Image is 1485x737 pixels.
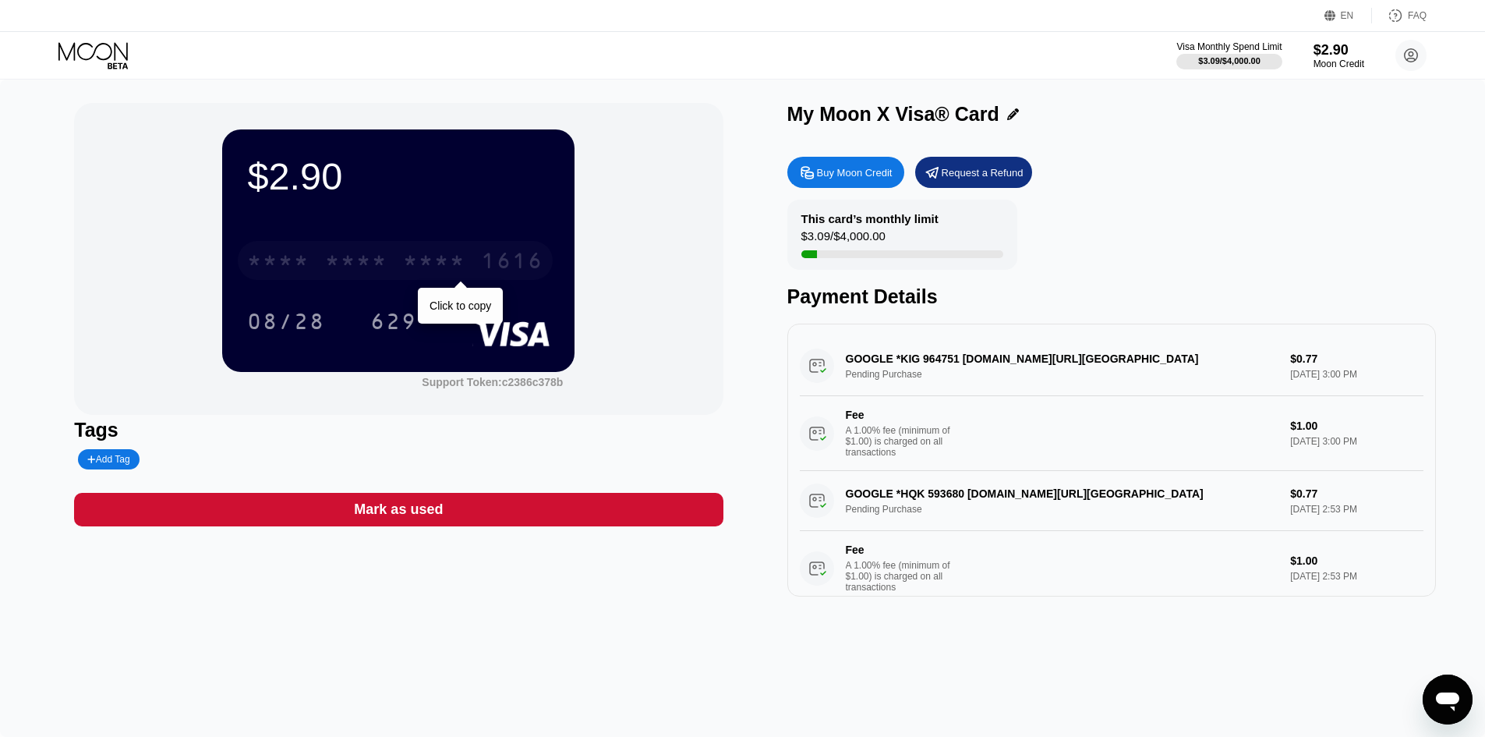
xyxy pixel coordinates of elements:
[1324,8,1372,23] div: EN
[817,166,893,179] div: Buy Moon Credit
[1314,42,1364,58] div: $2.90
[422,376,563,388] div: Support Token: c2386c378b
[1176,41,1282,69] div: Visa Monthly Spend Limit$3.09/$4,000.00
[74,493,723,526] div: Mark as used
[235,302,337,341] div: 08/28
[481,250,543,275] div: 1616
[801,212,939,225] div: This card’s monthly limit
[78,449,139,469] div: Add Tag
[354,501,443,519] div: Mark as used
[1290,571,1423,582] div: [DATE] 2:53 PM
[74,419,723,441] div: Tags
[247,311,325,336] div: 08/28
[1314,58,1364,69] div: Moon Credit
[247,154,550,198] div: $2.90
[1290,436,1423,447] div: [DATE] 3:00 PM
[422,376,563,388] div: Support Token:c2386c378b
[800,531,1423,606] div: FeeA 1.00% fee (minimum of $1.00) is charged on all transactions$1.00[DATE] 2:53 PM
[1314,42,1364,69] div: $2.90Moon Credit
[1408,10,1427,21] div: FAQ
[787,285,1436,308] div: Payment Details
[430,299,491,312] div: Click to copy
[915,157,1032,188] div: Request a Refund
[942,166,1024,179] div: Request a Refund
[801,229,886,250] div: $3.09 / $4,000.00
[1341,10,1354,21] div: EN
[1176,41,1282,52] div: Visa Monthly Spend Limit
[370,311,417,336] div: 629
[846,544,955,556] div: Fee
[787,103,999,126] div: My Moon X Visa® Card
[846,560,963,593] div: A 1.00% fee (minimum of $1.00) is charged on all transactions
[1372,8,1427,23] div: FAQ
[800,396,1423,471] div: FeeA 1.00% fee (minimum of $1.00) is charged on all transactions$1.00[DATE] 3:00 PM
[846,409,955,421] div: Fee
[1290,420,1423,432] div: $1.00
[1423,675,1473,725] iframe: Nút để khởi chạy cửa sổ nhắn tin
[1198,56,1260,66] div: $3.09 / $4,000.00
[846,425,963,458] div: A 1.00% fee (minimum of $1.00) is charged on all transactions
[787,157,904,188] div: Buy Moon Credit
[1290,555,1423,567] div: $1.00
[87,454,129,465] div: Add Tag
[359,302,429,341] div: 629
